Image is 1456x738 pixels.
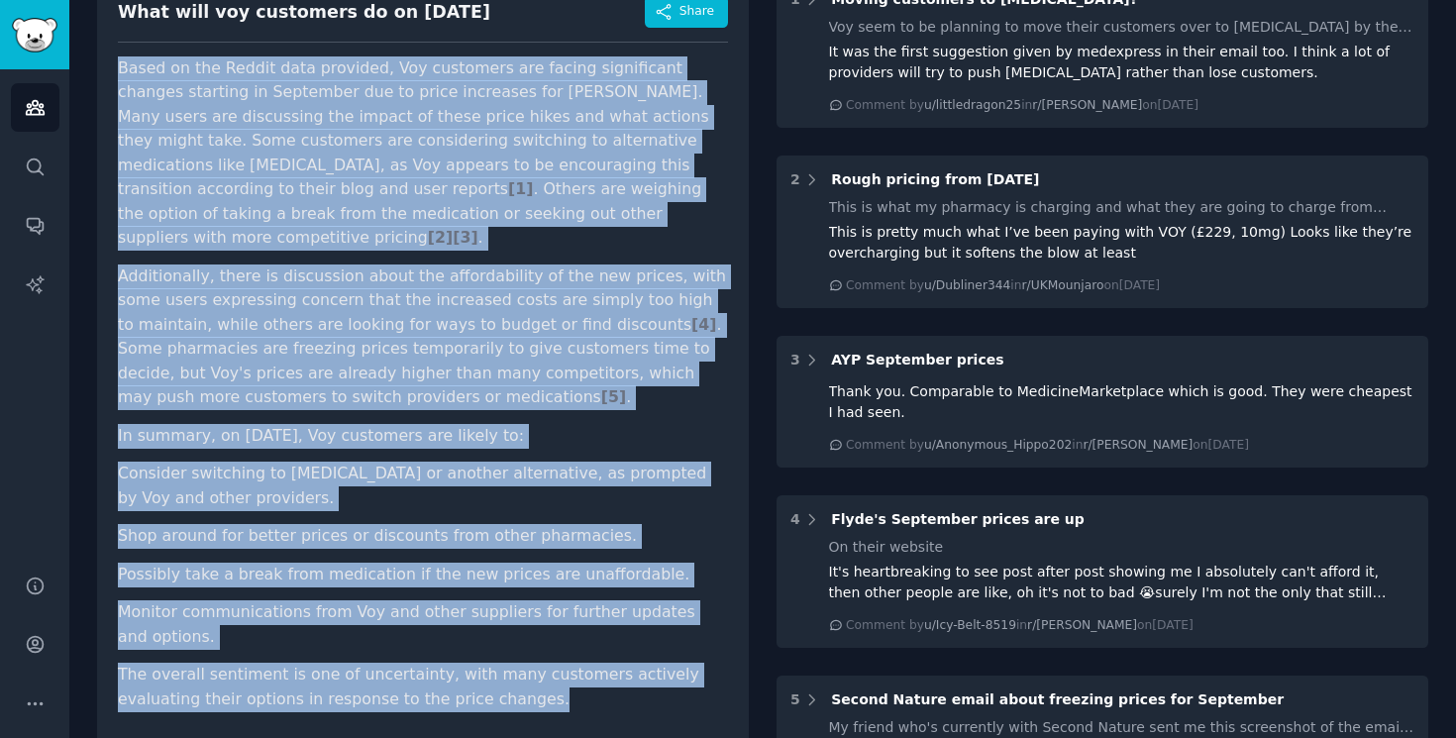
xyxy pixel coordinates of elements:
[691,315,716,334] span: [ 4 ]
[1022,278,1104,292] span: r/UKMounjaro
[679,3,714,21] span: Share
[601,387,626,406] span: [ 5 ]
[829,197,1415,218] div: This is what my pharmacy is charging and what they are going to charge from [DATE], this is just ...
[118,563,728,587] li: Possibly take a break from medication if the new prices are unaffordable.
[12,18,57,53] img: GummySearch logo
[1032,98,1142,112] span: r/[PERSON_NAME]
[790,169,800,190] div: 2
[831,352,1003,368] span: AYP September prices
[846,437,1249,455] div: Comment by in on [DATE]
[428,228,453,247] span: [ 2 ]
[790,350,800,370] div: 3
[829,562,1415,603] div: It's heartbreaking to see post after post showing me I absolutely can't afford it, then other peo...
[118,264,728,410] p: Additionally, there is discussion about the affordability of the new prices, with some users expr...
[846,97,1198,115] div: Comment by in on [DATE]
[846,617,1194,635] div: Comment by in on [DATE]
[508,179,533,198] span: [ 1 ]
[924,98,1021,112] span: u/littledragon25
[118,56,728,251] p: Based on the Reddit data provided, Voy customers are facing significant changes starting in Septe...
[1083,438,1193,452] span: r/[PERSON_NAME]
[829,717,1415,738] div: My friend who's currently with Second Nature sent me this screenshot of the email she got from th...
[924,278,1010,292] span: u/Dubliner344
[118,424,728,449] p: In summary, on [DATE], Voy customers are likely to:
[829,42,1415,83] div: It was the first suggestion given by medexpress in their email too. I think a lot of providers wi...
[829,537,1415,558] div: On their website
[118,663,728,711] p: The overall sentiment is one of uncertainty, with many customers actively evaluating their option...
[924,618,1016,632] span: u/Icy-Belt-8519
[1027,618,1137,632] span: r/[PERSON_NAME]
[829,222,1415,264] div: This is pretty much what I’ve been paying with VOY (£229, 10mg) Looks like they’re overcharging b...
[846,277,1160,295] div: Comment by in on [DATE]
[118,600,728,649] li: Monitor communications from Voy and other suppliers for further updates and options.
[790,509,800,530] div: 4
[118,524,728,549] li: Shop around for better prices or discounts from other pharmacies.
[831,511,1085,527] span: Flyde's September prices are up
[831,171,1039,187] span: Rough pricing from [DATE]
[924,438,1072,452] span: u/Anonymous_Hippo202
[790,689,800,710] div: 5
[829,17,1415,38] div: Voy seem to be planning to move their customers over to [MEDICAL_DATA] by the sound of this [http...
[831,691,1284,707] span: Second Nature email about freezing prices for September
[453,228,477,247] span: [ 3 ]
[118,462,728,510] li: Consider switching to [MEDICAL_DATA] or another alternative, as prompted by Voy and other providers.
[829,381,1415,423] div: Thank you. Comparable to MedicineMarketplace which is good. They were cheapest I had seen.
